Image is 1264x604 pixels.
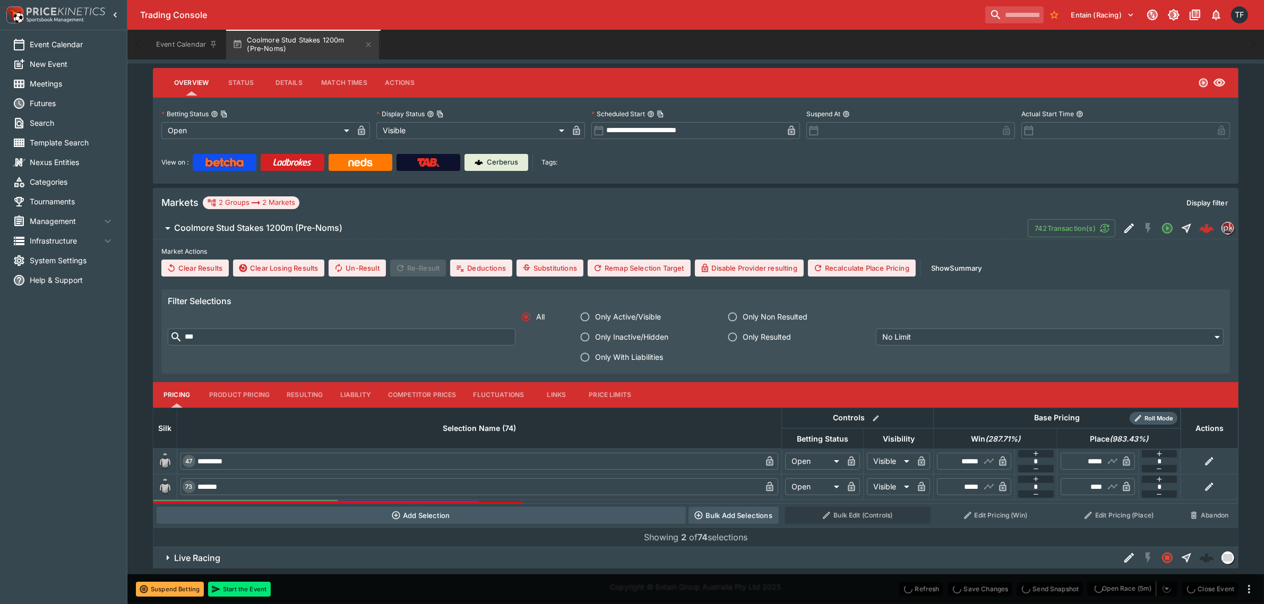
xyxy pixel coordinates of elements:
span: New Event [30,58,114,70]
button: Pricing [153,382,201,408]
div: Tom Flynn [1231,6,1248,23]
button: Copy To Clipboard [657,110,664,118]
span: 47 [184,458,195,465]
label: Tags: [541,154,557,171]
p: Cerberus [487,157,519,168]
label: View on : [161,154,188,171]
button: Match Times [313,70,376,96]
span: Categories [30,176,114,187]
button: Straight [1177,548,1196,567]
span: Selection Name (74) [431,422,528,435]
button: Bulk Edit (Controls) [785,507,931,524]
h6: Coolmore Stud Stakes 1200m (Pre-Noms) [174,222,342,234]
p: Display Status [376,109,425,118]
button: Disable Provider resulting [695,260,804,277]
p: Actual Start Time [1021,109,1074,118]
th: Silk [153,408,177,448]
button: 742Transaction(s) [1028,219,1115,237]
div: Visible [376,122,568,139]
button: Bulk Add Selections via CSV Data [689,507,779,524]
th: Actions [1181,408,1238,448]
svg: Closed [1161,551,1174,564]
span: Betting Status [785,433,860,445]
img: PriceKinetics Logo [3,4,24,25]
button: Clear Results [161,260,229,277]
button: Start the Event [208,582,271,597]
a: Cerberus [465,154,528,171]
a: c4b7bd96-4414-4adc-ae95-7891a12bce5d [1196,218,1217,239]
button: Open [1158,219,1177,238]
button: Edit Detail [1120,219,1139,238]
button: Display filter [1181,194,1234,211]
button: Copy To Clipboard [220,110,228,118]
button: Edit Pricing (Win) [937,507,1054,524]
button: Resulting [278,382,331,408]
b: 2 [681,532,686,542]
button: Competitor Prices [380,382,465,408]
button: Fluctuations [465,382,533,408]
button: Deductions [450,260,512,277]
span: Tournaments [30,196,114,207]
button: Status [217,70,265,96]
button: Price Limits [580,382,640,408]
div: Open [161,122,353,139]
span: Place(983.43%) [1078,433,1160,445]
em: ( 983.43 %) [1110,433,1148,445]
svg: Open [1198,77,1209,88]
div: pricekinetics [1222,222,1234,235]
button: Actual Start Time [1076,110,1084,118]
div: Trading Console [140,10,981,21]
div: liveracing [1222,551,1234,564]
span: Meetings [30,78,114,89]
button: Actions [376,70,424,96]
h5: Markets [161,196,199,209]
button: Add Selection [157,507,686,524]
button: Live Racing [153,547,1120,568]
button: Bulk edit [869,411,883,425]
h6: Filter Selections [168,296,1224,307]
img: Sportsbook Management [27,18,84,22]
div: Open [785,478,843,495]
span: Futures [30,98,114,109]
button: Connected to PK [1143,5,1162,24]
img: blank-silk.png [157,453,174,470]
button: No Bookmarks [1046,6,1063,23]
img: PriceKinetics [27,7,105,15]
img: TabNZ [417,158,440,167]
img: pricekinetics [1222,222,1234,234]
button: Suspend Betting [136,582,204,597]
button: Clear Losing Results [233,260,324,277]
button: Abandon [1184,507,1235,524]
span: Search [30,117,114,128]
button: Toggle light/dark mode [1164,5,1183,24]
div: split button [1087,581,1177,596]
button: Substitutions [517,260,583,277]
button: Notifications [1207,5,1226,24]
img: blank-silk.png [157,478,174,495]
th: Controls [782,408,934,428]
span: Nexus Entities [30,157,114,168]
div: 2 Groups 2 Markets [207,196,295,209]
span: Help & Support [30,274,114,286]
img: logo-cerberus--red.svg [1199,221,1214,236]
button: Coolmore Stud Stakes 1200m (Pre-Noms) [153,218,1028,239]
img: liveracing [1222,552,1234,564]
span: Un-Result [329,260,385,277]
button: Overview [166,70,217,96]
span: Management [30,215,101,227]
button: more [1243,583,1256,596]
div: Show/hide Price Roll mode configuration. [1130,412,1177,425]
input: search [985,6,1044,23]
button: Edit Pricing (Place) [1061,507,1178,524]
em: ( 287.71 %) [985,433,1020,445]
button: Copy To Clipboard [436,110,444,118]
span: Infrastructure [30,235,101,246]
div: Base Pricing [1030,411,1085,425]
button: Edit Detail [1120,548,1139,567]
button: Links [532,382,580,408]
span: Re-Result [390,260,446,277]
button: Betting StatusCopy To Clipboard [211,110,218,118]
button: Closed [1158,548,1177,567]
img: Neds [348,158,372,167]
span: Only Active/Visible [595,311,661,322]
